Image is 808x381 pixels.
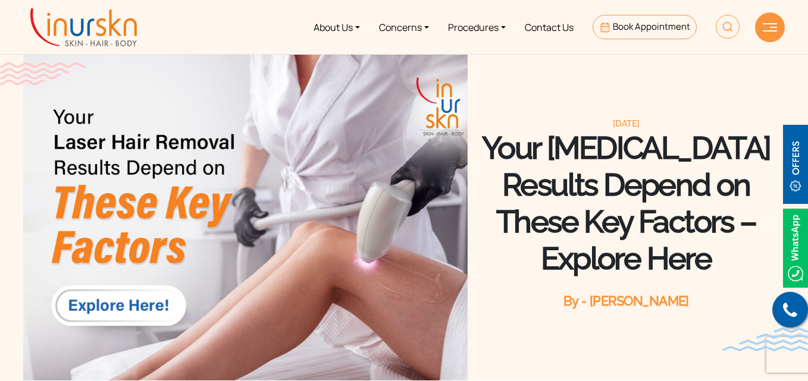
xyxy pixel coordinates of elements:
div: By - [PERSON_NAME] [468,292,785,310]
img: hamLine.svg [763,23,777,32]
a: Whatsappicon [783,240,808,253]
div: [DATE] [468,118,785,130]
img: bluewave [722,328,808,351]
img: poster [23,48,468,380]
a: About Us [304,5,369,49]
a: Book Appointment [593,15,697,39]
img: HeaderSearch [716,15,740,39]
img: inurskn-logo [30,8,137,46]
span: Book Appointment [613,20,690,33]
a: Concerns [369,5,439,49]
h1: Your [MEDICAL_DATA] Results Depend on These Key Factors – Explore Here [468,130,785,277]
img: offerBt [783,125,808,204]
a: Procedures [439,5,515,49]
img: Whatsappicon [783,209,808,288]
a: Contact Us [515,5,583,49]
